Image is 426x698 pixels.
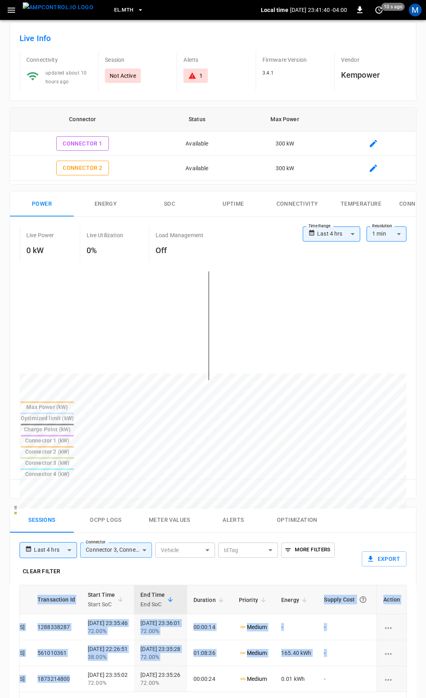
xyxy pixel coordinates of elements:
div: charging session options [383,675,400,683]
span: 10 s ago [381,3,405,11]
div: Supply Cost [324,592,370,607]
button: The cost of your charging session based on your supply rates [356,592,370,607]
h6: Kempower [341,69,406,81]
label: Connector [86,539,106,545]
div: profile-icon [409,4,422,16]
p: Connectivity [26,56,92,64]
button: Temperature [329,191,393,217]
div: [DATE] 23:35:02 [88,671,128,687]
td: Available [155,156,239,181]
p: End SoC [140,600,165,609]
button: Meter Values [138,507,201,533]
button: Connectivity [265,191,329,217]
td: 300 kW [239,181,331,205]
th: Transaction Id [31,585,81,614]
p: Start SoC [88,600,115,609]
div: End Time [140,590,165,609]
img: ampcontrol.io logo [23,2,93,12]
div: Start Time [88,590,115,609]
p: Vendor [341,56,406,64]
td: Preparing [155,181,239,205]
p: Medium [239,675,267,683]
td: 0.01 kWh [275,666,318,692]
p: Session [105,56,170,64]
span: Priority [239,595,268,605]
div: [DATE] 23:35:26 [140,671,180,687]
button: set refresh interval [373,4,385,16]
th: Action [377,585,406,614]
div: [DATE] 23:35:28 [140,645,180,661]
td: 00:00:24 [187,666,233,692]
button: Power [10,191,74,217]
div: Connector 3, Connector 4 [80,543,152,558]
p: Firmware Version [262,56,328,64]
div: charging session options [383,649,400,657]
div: [DATE] 22:26:51 [88,645,128,661]
span: End TimeEnd SoC [140,590,175,609]
button: Clear filter [20,564,64,579]
button: Export [362,551,406,566]
button: Energy [74,191,138,217]
button: Uptime [201,191,265,217]
p: Load Management [156,231,203,239]
span: updated about 10 hours ago [45,70,87,85]
th: Connector [10,108,155,132]
button: Connector 2 [56,161,108,175]
p: [DATE] 23:41:40 -04:00 [290,6,347,14]
h6: Live Info [20,32,406,45]
span: Energy [281,595,310,605]
div: 38.00% [88,653,128,661]
td: 561010361 [31,640,81,666]
button: SOC [138,191,201,217]
td: - [318,666,377,692]
table: connector table [10,108,416,230]
td: 1873214800 [31,666,81,692]
p: Alerts [183,56,249,64]
div: 1 [199,72,203,80]
button: Sessions [10,507,74,533]
div: 1 min [367,226,406,242]
p: Live Utilization [87,231,123,239]
button: More Filters [281,543,334,558]
td: 300 kW [239,156,331,181]
td: Available [155,132,239,156]
span: Start TimeStart SoC [88,590,126,609]
p: Local time [261,6,288,14]
span: EL.MTH [114,6,133,15]
span: 3.4.1 [262,70,274,76]
div: Last 4 hrs [34,543,77,558]
td: 300 kW [239,132,331,156]
label: Resolution [372,223,392,229]
td: 01:08:36 [187,640,233,666]
p: Live Power [26,231,54,239]
h6: Off [156,244,203,257]
p: Medium [239,649,267,657]
button: Connector 1 [56,136,108,151]
th: Max Power [239,108,331,132]
p: Not Active [110,72,136,80]
td: 165.40 kWh [275,640,318,666]
div: Last 4 hrs [317,226,360,242]
td: - [318,640,377,666]
h6: 0 kW [26,244,54,257]
th: Status [155,108,239,132]
label: Time Range [308,223,331,229]
div: charging session options [383,623,400,631]
button: Alerts [201,507,265,533]
div: 72.00% [140,653,180,661]
div: 72.00% [88,679,128,687]
h6: 0% [87,244,123,257]
button: Optimization [265,507,329,533]
button: EL.MTH [111,2,147,18]
button: Ocpp logs [74,507,138,533]
div: 72.00% [140,679,180,687]
span: Duration [193,595,226,605]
